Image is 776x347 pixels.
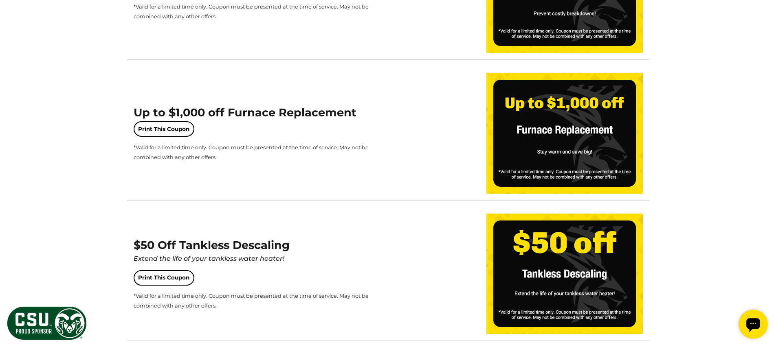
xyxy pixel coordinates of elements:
[134,270,194,286] a: Print This Coupon
[3,3,33,33] div: Open chat widget
[486,214,643,334] img: tankless-descaling-coupon.png.webp
[134,254,373,264] div: Extend the life of your tankless water heater!
[6,306,88,341] img: CSU Sponsor Badge
[486,73,643,193] img: 1000-off-furnace-replacement-1.png.webp
[134,293,369,309] span: *Valid for a limited time only. Coupon must be presented at the time of service. May not be combi...
[134,4,369,20] span: *Valid for a limited time only. Coupon must be presented at the time of service. May not be combi...
[134,238,373,264] span: $50 Off Tankless Descaling
[134,106,356,119] span: Up to $1,000 off Furnace Replacement
[134,121,194,137] a: Print This Coupon
[134,144,369,160] span: *Valid for a limited time only. Coupon must be presented at the time of service. May not be combi...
